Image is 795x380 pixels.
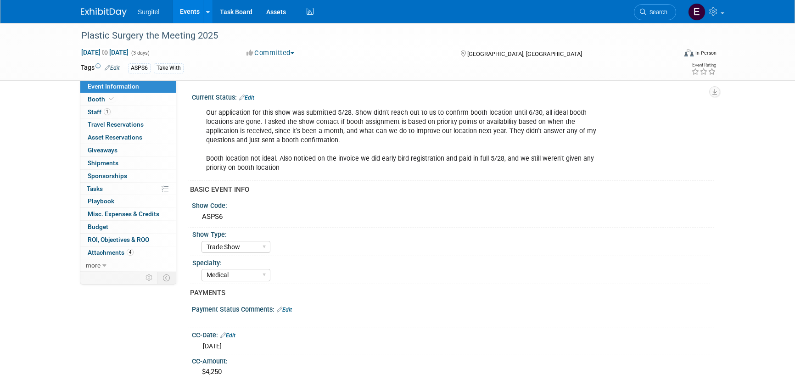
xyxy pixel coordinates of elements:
[80,183,176,195] a: Tasks
[80,221,176,233] a: Budget
[192,90,714,102] div: Current Status:
[192,228,710,239] div: Show Type:
[220,332,235,339] a: Edit
[80,195,176,207] a: Playbook
[105,65,120,71] a: Edit
[101,49,109,56] span: to
[277,307,292,313] a: Edit
[80,93,176,106] a: Booth
[88,249,134,256] span: Attachments
[81,8,127,17] img: ExhibitDay
[88,236,149,243] span: ROI, Objectives & ROO
[80,208,176,220] a: Misc. Expenses & Credits
[634,4,676,20] a: Search
[80,157,176,169] a: Shipments
[86,262,101,269] span: more
[200,104,613,178] div: Our application for this show was submitted 5/28. Show didn't reach out to us to confirm booth lo...
[243,48,298,58] button: Committed
[157,272,176,284] td: Toggle Event Tabs
[467,50,582,57] span: [GEOGRAPHIC_DATA], [GEOGRAPHIC_DATA]
[190,288,707,298] div: PAYMENTS
[127,249,134,256] span: 4
[190,185,707,195] div: BASIC EVENT INFO
[88,223,108,230] span: Budget
[88,95,116,103] span: Booth
[691,63,716,67] div: Event Rating
[622,48,717,61] div: Event Format
[688,3,705,21] img: Event Coordinator
[109,96,114,101] i: Booth reservation complete
[154,63,184,73] div: Take With
[138,8,159,16] span: Surgitel
[192,302,714,314] div: Payment Status Comments:
[684,49,694,56] img: Format-Inperson.png
[199,365,707,379] div: $4,250
[192,328,714,340] div: CC-Date:
[78,28,662,44] div: Plastic Surgery the Meeting 2025
[88,146,118,154] span: Giveaways
[130,50,150,56] span: (3 days)
[88,197,114,205] span: Playbook
[88,121,144,128] span: Travel Reservations
[80,170,176,182] a: Sponsorships
[80,246,176,259] a: Attachments4
[87,185,103,192] span: Tasks
[192,354,714,366] div: CC-Amount:
[80,118,176,131] a: Travel Reservations
[88,134,142,141] span: Asset Reservations
[88,159,118,167] span: Shipments
[80,234,176,246] a: ROI, Objectives & ROO
[104,108,111,115] span: 1
[199,210,707,224] div: ASPS6
[239,95,254,101] a: Edit
[88,210,159,218] span: Misc. Expenses & Credits
[695,50,717,56] div: In-Person
[88,83,139,90] span: Event Information
[80,80,176,93] a: Event Information
[646,9,667,16] span: Search
[81,48,129,56] span: [DATE] [DATE]
[128,63,151,73] div: ASPS6
[203,342,222,350] span: [DATE]
[81,63,120,73] td: Tags
[80,106,176,118] a: Staff1
[88,172,127,179] span: Sponsorships
[80,131,176,144] a: Asset Reservations
[192,256,710,268] div: Specialty:
[80,144,176,156] a: Giveaways
[80,259,176,272] a: more
[141,272,157,284] td: Personalize Event Tab Strip
[88,108,111,116] span: Staff
[192,199,714,210] div: Show Code:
